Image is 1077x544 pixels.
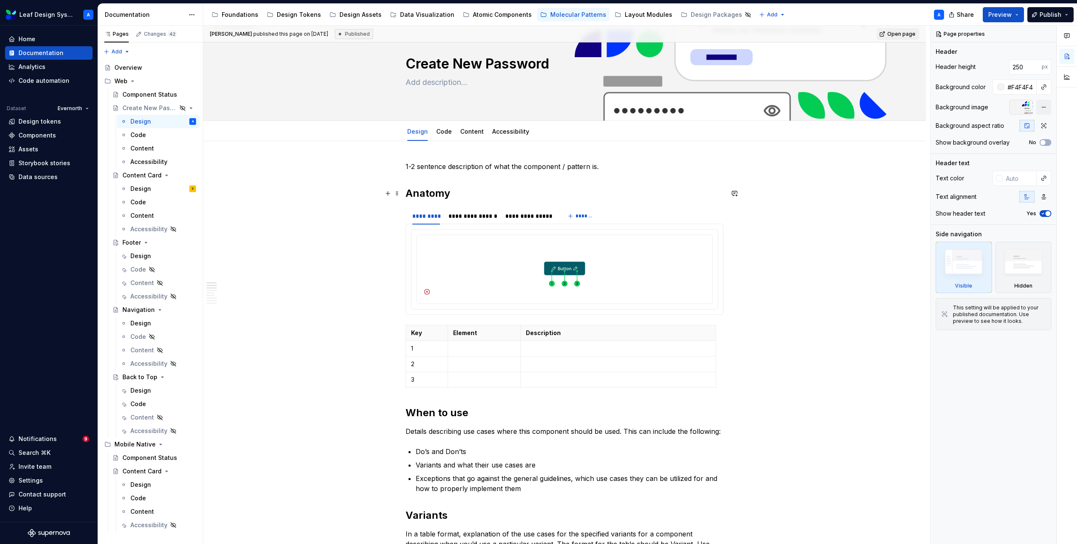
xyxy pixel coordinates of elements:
[411,344,443,353] p: 1
[988,11,1012,19] span: Preview
[492,128,529,135] a: Accessibility
[28,529,70,537] svg: Supernova Logo
[117,290,199,303] a: Accessibility
[489,122,533,140] div: Accessibility
[1040,11,1061,19] span: Publish
[411,329,443,337] p: Key
[130,507,154,516] div: Content
[19,462,51,471] div: Invite team
[130,413,154,422] div: Content
[130,252,151,260] div: Design
[114,440,156,449] div: Mobile Native
[82,436,89,442] span: 9
[406,426,724,436] p: Details describing use cases where this component should be used. This can include the following:
[208,6,755,23] div: Page tree
[117,424,199,438] a: Accessibility
[944,7,979,22] button: Share
[117,249,199,263] a: Design
[936,193,976,201] div: Text alignment
[953,304,1046,325] div: This setting will be applied to your published documentation. Use preview to see how it looks.
[19,159,70,167] div: Storybook stories
[130,225,167,233] div: Accessibility
[109,451,199,465] a: Component Status
[104,31,129,37] div: Pages
[936,209,985,218] div: Show header text
[263,8,324,21] a: Design Tokens
[411,229,718,309] section-item: Evernorth
[936,48,957,56] div: Header
[955,283,972,289] div: Visible
[101,438,199,451] div: Mobile Native
[117,182,199,195] a: DesignS
[767,11,777,18] span: Add
[340,11,382,19] div: Design Assets
[1004,79,1037,95] input: Auto
[54,103,93,114] button: Evernorth
[5,156,93,170] a: Storybook stories
[756,9,788,21] button: Add
[109,101,199,115] a: Create New Password
[130,185,151,193] div: Design
[117,155,199,169] a: Accessibility
[122,171,162,180] div: Content Card
[117,478,199,491] a: Design
[877,28,919,40] a: Open page
[117,317,199,330] a: Design
[1009,59,1042,74] input: Auto
[117,411,199,424] a: Content
[19,77,69,85] div: Code automation
[114,77,127,85] div: Web
[407,128,428,135] a: Design
[5,46,93,60] a: Documentation
[995,242,1052,293] div: Hidden
[2,5,96,24] button: Leaf Design SystemA
[400,11,454,19] div: Data Visualization
[936,174,964,182] div: Text color
[117,128,199,142] a: Code
[411,360,443,368] p: 2
[117,505,199,518] a: Content
[459,8,535,21] a: Atomic Components
[406,406,724,420] h2: When to use
[404,54,722,74] textarea: Create New Password
[473,11,532,19] div: Atomic Components
[1014,283,1032,289] div: Hidden
[937,11,941,18] div: A
[5,129,93,142] a: Components
[222,11,258,19] div: Foundations
[117,209,199,222] a: Content
[19,504,32,512] div: Help
[936,121,1004,130] div: Background aspect ratio
[130,346,154,354] div: Content
[109,370,199,384] a: Back to Top
[5,502,93,515] button: Help
[117,330,199,343] a: Code
[208,8,262,21] a: Foundations
[130,265,146,274] div: Code
[130,333,146,341] div: Code
[936,83,986,91] div: Background color
[130,144,154,153] div: Content
[404,122,431,140] div: Design
[326,8,385,21] a: Design Assets
[957,11,974,19] span: Share
[5,32,93,46] a: Home
[117,343,199,357] a: Content
[19,145,38,153] div: Assets
[936,103,988,111] div: Background image
[130,117,151,126] div: Design
[122,90,177,99] div: Component Status
[983,7,1024,22] button: Preview
[411,375,443,384] p: 3
[117,276,199,290] a: Content
[130,427,167,435] div: Accessibility
[19,173,58,181] div: Data sources
[117,263,199,276] a: Code
[1042,63,1048,70] p: px
[130,131,146,139] div: Code
[611,8,676,21] a: Layout Modules
[5,170,93,184] a: Data sources
[5,446,93,459] button: Search ⌘K
[5,60,93,74] a: Analytics
[117,491,199,505] a: Code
